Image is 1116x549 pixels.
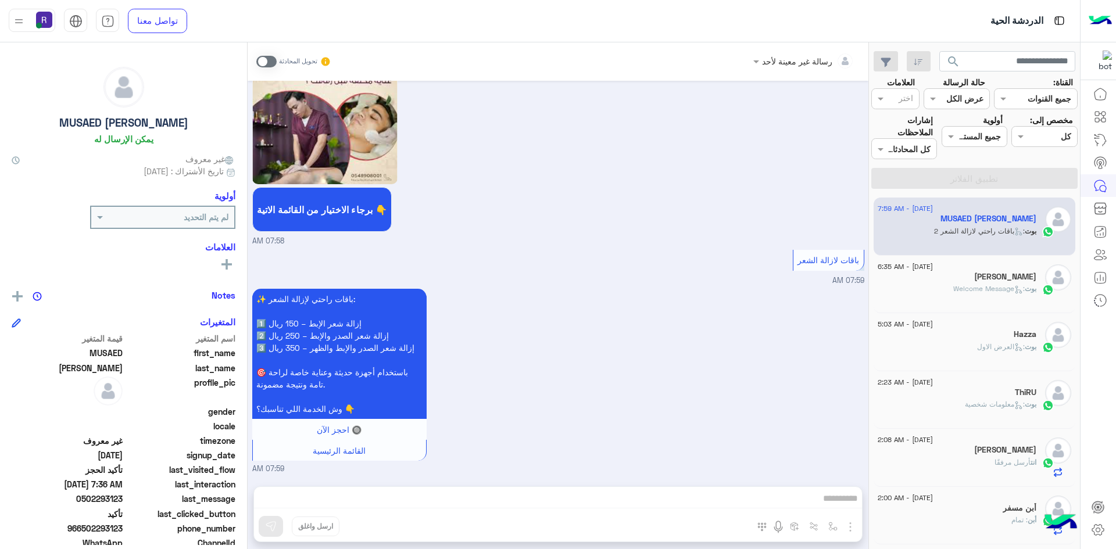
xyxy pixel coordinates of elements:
[144,165,224,177] span: تاريخ الأشتراك : [DATE]
[125,449,236,461] span: signup_date
[871,114,933,139] label: إشارات الملاحظات
[313,446,366,455] span: القائمة الرئيسية
[1045,380,1071,406] img: defaultAdmin.png
[940,214,1036,224] h5: MUSAED Khalid
[36,12,52,28] img: userImage
[12,332,123,345] span: قيمة المتغير
[12,508,123,520] span: تأكيد
[12,347,123,359] span: MUSAED
[252,289,427,419] p: 10/8/2025, 7:59 AM
[125,522,236,534] span: phone_number
[1015,387,1036,397] h5: ThiRU
[12,478,123,490] span: 2025-08-10T04:36:53.3553939Z
[946,55,960,69] span: search
[943,76,985,88] label: حالة الرسالة
[257,204,387,215] span: برجاء الاختيار من القائمة الاتية 👇
[878,435,933,445] span: [DATE] - 2:08 AM
[317,425,362,435] span: 🔘 احجز الآن
[125,478,236,490] span: last_interaction
[939,51,968,76] button: search
[974,272,1036,282] h5: Mahmoud Mohsen
[12,242,235,252] h6: العلامات
[12,493,123,505] span: 0502293123
[983,114,1003,126] label: أولوية
[96,9,119,33] a: tab
[125,406,236,418] span: gender
[125,537,236,549] span: ChannelId
[1045,322,1071,348] img: defaultAdmin.png
[69,15,83,28] img: tab
[1030,114,1073,126] label: مخصص إلى:
[953,284,1025,293] span: : Welcome Message
[1040,503,1081,543] img: hulul-logo.png
[1028,515,1036,524] span: أبن
[899,92,915,107] div: اختر
[878,203,933,214] span: [DATE] - 7:59 AM
[12,14,26,28] img: profile
[797,255,859,265] span: باقات لازالة الشعر
[1089,9,1112,33] img: Logo
[977,342,1025,351] span: : العرض الاول
[832,276,864,285] span: 07:59 AM
[1042,226,1054,238] img: WhatsApp
[12,291,23,302] img: add
[12,464,123,476] span: تأكيد الحجز
[887,76,915,88] label: العلامات
[1045,264,1071,290] img: defaultAdmin.png
[1042,284,1054,296] img: WhatsApp
[12,362,123,374] span: Khalid
[125,508,236,520] span: last_clicked_button
[33,292,42,301] img: notes
[1025,400,1036,408] span: بوت
[974,445,1036,455] h5: Abdul Razzaq
[878,493,933,503] span: [DATE] - 2:00 AM
[1014,329,1036,339] h5: Hazza
[125,362,236,374] span: last_name
[125,420,236,432] span: locale
[59,116,188,130] h5: MUSAED [PERSON_NAME]
[990,13,1043,29] p: الدردشة الحية
[292,516,339,536] button: ارسل واغلق
[1045,496,1071,522] img: defaultAdmin.png
[1003,503,1036,513] h5: أبن مسفر
[125,435,236,447] span: timezone
[200,317,235,327] h6: المتغيرات
[995,458,1031,467] span: أرسل مرفقًا
[125,493,236,505] span: last_message
[1042,457,1054,469] img: WhatsApp
[1042,400,1054,411] img: WhatsApp
[1045,206,1071,232] img: defaultAdmin.png
[1031,458,1036,467] span: انت
[1025,227,1036,235] span: بوت
[12,449,123,461] span: 2025-08-08T15:48:57.362Z
[12,537,123,549] span: 2
[125,464,236,476] span: last_visited_flow
[12,522,123,534] span: 966502293123
[185,153,235,165] span: غير معروف
[1042,342,1054,353] img: WhatsApp
[101,15,115,28] img: tab
[279,57,317,66] small: تحويل المحادثة
[94,376,123,406] img: defaultAdmin.png
[212,290,235,300] h6: Notes
[94,134,153,144] h6: يمكن الإرسال له
[1052,13,1067,28] img: tab
[878,319,933,329] span: [DATE] - 5:03 AM
[12,406,123,418] span: null
[934,227,1025,235] span: : باقات راحتي لازالة الشعر 2
[104,67,144,107] img: defaultAdmin.png
[125,376,236,403] span: profile_pic
[252,464,284,475] span: 07:59 AM
[252,43,398,184] img: Q2FwdHVyZSAoMykucG5n.png
[1053,76,1073,88] label: القناة:
[12,420,123,432] span: null
[125,332,236,345] span: اسم المتغير
[252,236,284,247] span: 07:58 AM
[878,261,933,272] span: [DATE] - 6:35 AM
[871,168,1078,189] button: تطبيق الفلاتر
[1025,284,1036,293] span: بوت
[214,191,235,201] h6: أولوية
[1025,342,1036,351] span: بوت
[965,400,1025,408] span: : معلومات شخصية
[12,435,123,447] span: غير معروف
